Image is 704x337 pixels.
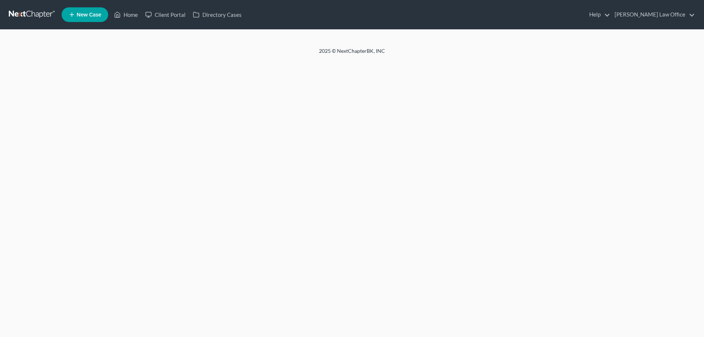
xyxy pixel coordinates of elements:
[611,8,695,21] a: [PERSON_NAME] Law Office
[189,8,245,21] a: Directory Cases
[586,8,610,21] a: Help
[62,7,108,22] new-legal-case-button: New Case
[110,8,142,21] a: Home
[143,47,561,61] div: 2025 © NextChapterBK, INC
[142,8,189,21] a: Client Portal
